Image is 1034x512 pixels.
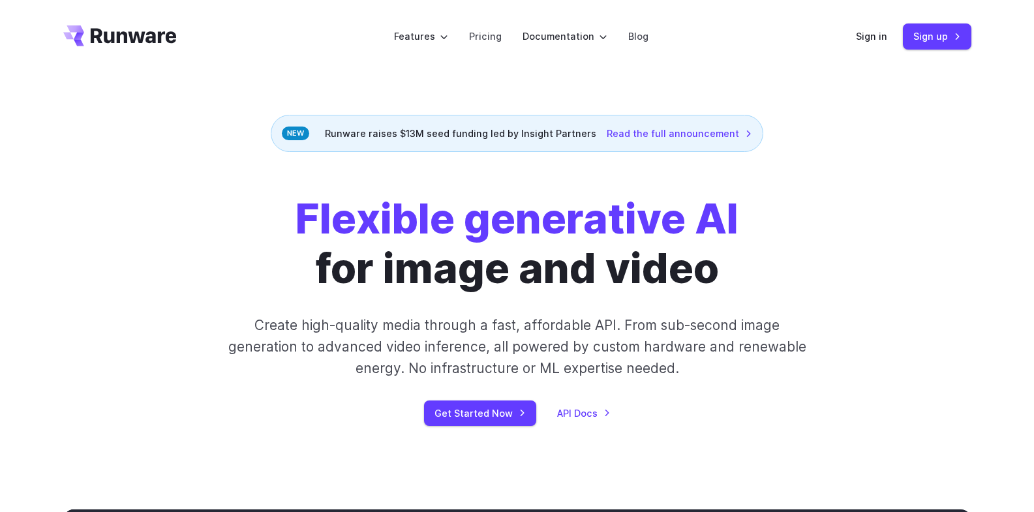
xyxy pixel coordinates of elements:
[628,29,648,44] a: Blog
[607,126,752,141] a: Read the full announcement
[903,23,971,49] a: Sign up
[296,194,738,294] h1: for image and video
[226,314,808,380] p: Create high-quality media through a fast, affordable API. From sub-second image generation to adv...
[856,29,887,44] a: Sign in
[271,115,763,152] div: Runware raises $13M seed funding led by Insight Partners
[394,29,448,44] label: Features
[424,400,536,426] a: Get Started Now
[557,406,611,421] a: API Docs
[523,29,607,44] label: Documentation
[296,193,738,243] strong: Flexible generative AI
[469,29,502,44] a: Pricing
[63,25,177,46] a: Go to /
